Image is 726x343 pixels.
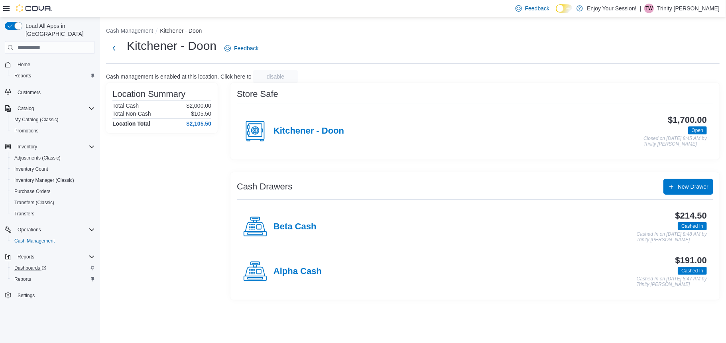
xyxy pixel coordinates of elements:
[273,266,322,277] h4: Alpha Cash
[106,73,252,80] p: Cash management is enabled at this location. Click here to
[106,40,122,56] button: Next
[14,87,95,97] span: Customers
[512,0,553,16] a: Feedback
[14,88,44,97] a: Customers
[221,40,262,56] a: Feedback
[14,188,51,195] span: Purchase Orders
[8,186,98,197] button: Purchase Orders
[692,127,703,134] span: Open
[11,236,58,246] a: Cash Management
[14,59,95,69] span: Home
[11,175,77,185] a: Inventory Manager (Classic)
[127,38,216,54] h1: Kitchener - Doon
[112,110,151,117] h6: Total Non-Cash
[668,115,707,125] h3: $1,700.00
[112,103,139,109] h6: Total Cash
[14,104,95,113] span: Catalog
[663,179,713,195] button: New Drawer
[8,114,98,125] button: My Catalog (Classic)
[8,164,98,175] button: Inventory Count
[2,141,98,152] button: Inventory
[11,164,95,174] span: Inventory Count
[237,182,292,191] h3: Cash Drawers
[675,256,707,265] h3: $191.00
[18,292,35,299] span: Settings
[14,155,61,161] span: Adjustments (Classic)
[237,89,278,99] h3: Store Safe
[14,142,95,152] span: Inventory
[678,267,707,275] span: Cashed In
[191,110,211,117] p: $105.50
[273,126,344,136] h4: Kitchener - Doon
[657,4,720,13] p: Trinity [PERSON_NAME]
[106,27,720,36] nav: An example of EuiBreadcrumbs
[267,73,284,81] span: disable
[8,175,98,186] button: Inventory Manager (Classic)
[11,209,37,219] a: Transfers
[14,128,39,134] span: Promotions
[11,126,42,136] a: Promotions
[11,187,54,196] a: Purchase Orders
[8,235,98,246] button: Cash Management
[14,116,59,123] span: My Catalog (Classic)
[8,262,98,274] a: Dashboards
[11,71,95,81] span: Reports
[11,175,95,185] span: Inventory Manager (Classic)
[18,227,41,233] span: Operations
[8,152,98,164] button: Adjustments (Classic)
[525,4,549,12] span: Feedback
[2,224,98,235] button: Operations
[14,225,44,235] button: Operations
[11,198,57,207] a: Transfers (Classic)
[643,136,707,147] p: Closed on [DATE] 8:45 AM by Trinity [PERSON_NAME]
[8,70,98,81] button: Reports
[2,251,98,262] button: Reports
[11,164,51,174] a: Inventory Count
[637,232,707,242] p: Cashed In on [DATE] 8:48 AM by Trinity [PERSON_NAME]
[273,222,317,232] h4: Beta Cash
[14,177,74,183] span: Inventory Manager (Classic)
[645,4,653,13] span: TW
[11,263,95,273] span: Dashboards
[18,254,34,260] span: Reports
[14,265,46,271] span: Dashboards
[14,276,31,282] span: Reports
[14,199,54,206] span: Transfers (Classic)
[14,211,34,217] span: Transfers
[14,142,40,152] button: Inventory
[112,120,150,127] h4: Location Total
[14,225,95,235] span: Operations
[106,28,153,34] button: Cash Management
[11,187,95,196] span: Purchase Orders
[8,197,98,208] button: Transfers (Classic)
[253,70,298,83] button: disable
[14,166,48,172] span: Inventory Count
[2,290,98,301] button: Settings
[678,222,707,230] span: Cashed In
[14,291,38,300] a: Settings
[640,4,641,13] p: |
[14,252,95,262] span: Reports
[18,144,37,150] span: Inventory
[11,274,95,284] span: Reports
[681,267,703,274] span: Cashed In
[11,126,95,136] span: Promotions
[678,183,708,191] span: New Drawer
[14,60,33,69] a: Home
[556,4,573,13] input: Dark Mode
[18,89,41,96] span: Customers
[688,126,707,134] span: Open
[234,44,258,52] span: Feedback
[11,71,34,81] a: Reports
[5,55,95,322] nav: Complex example
[14,238,55,244] span: Cash Management
[11,198,95,207] span: Transfers (Classic)
[14,252,37,262] button: Reports
[8,274,98,285] button: Reports
[8,208,98,219] button: Transfers
[681,223,703,230] span: Cashed In
[11,153,64,163] a: Adjustments (Classic)
[14,290,95,300] span: Settings
[2,86,98,98] button: Customers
